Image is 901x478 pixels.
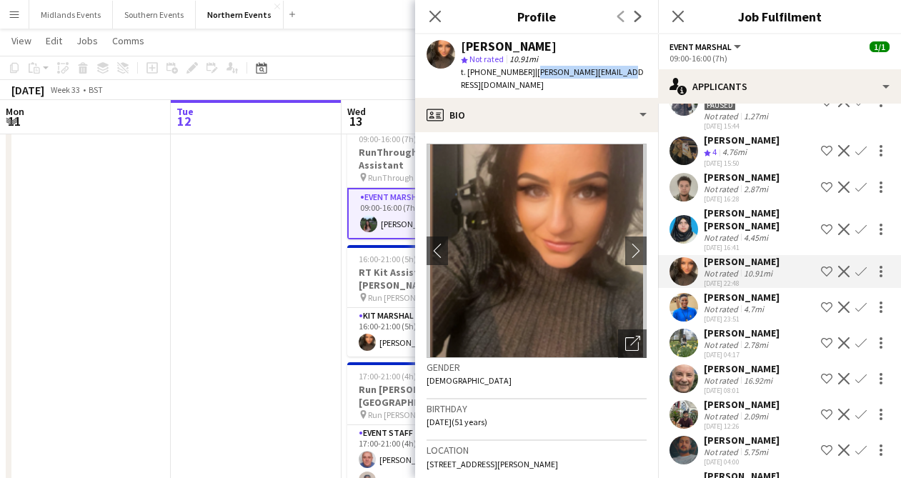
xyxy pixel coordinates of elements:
span: | [PERSON_NAME][EMAIL_ADDRESS][DOMAIN_NAME] [461,66,644,90]
button: Midlands Events [29,1,113,29]
h3: RT Kit Assistant - [PERSON_NAME][GEOGRAPHIC_DATA] [347,266,507,292]
div: [PERSON_NAME] [PERSON_NAME] [704,206,815,232]
h3: Job Fulfilment [658,7,901,26]
a: Comms [106,31,150,50]
div: [DATE] 16:28 [704,194,780,204]
div: [DATE] 08:01 [704,386,780,395]
app-card-role: Event Marshal1/109:00-16:00 (7h)[PERSON_NAME] [347,188,507,239]
span: Not rated [469,54,504,64]
div: [PERSON_NAME] [704,134,780,146]
span: Comms [112,34,144,47]
div: 4.45mi [741,232,771,243]
div: [PERSON_NAME] [704,291,780,304]
div: [PERSON_NAME] [704,171,780,184]
div: Not rated [704,304,741,314]
div: Not rated [704,447,741,457]
h3: Profile [415,7,658,26]
div: Not rated [704,339,741,350]
span: Week 33 [47,84,83,95]
span: 17:00-21:00 (4h) [359,371,417,382]
div: [PERSON_NAME] [704,327,780,339]
div: 2.87mi [741,184,771,194]
h3: Birthday [427,402,647,415]
div: [PERSON_NAME] [704,255,780,268]
div: 4.7mi [741,304,767,314]
app-card-role: Kit Marshal1/116:00-21:00 (5h)[PERSON_NAME] [347,308,507,357]
div: 09:00-16:00 (7h) [669,53,890,64]
div: Not rated [704,111,741,121]
div: BST [89,84,103,95]
div: [PERSON_NAME] [704,434,780,447]
app-job-card: 16:00-21:00 (5h)1/1RT Kit Assistant - [PERSON_NAME][GEOGRAPHIC_DATA] Run [PERSON_NAME][GEOGRAPHIC... [347,245,507,357]
div: Not rated [704,411,741,422]
span: Mon [6,105,24,118]
div: [DATE] 16:41 [704,243,815,252]
div: Not rated [704,184,741,194]
div: [DATE] [11,83,44,97]
span: 12 [174,113,194,129]
div: 2.09mi [741,411,771,422]
span: 4 [712,146,717,157]
span: [DATE] (51 years) [427,417,487,427]
div: Bio [415,98,658,132]
button: Event Marshal [669,41,743,52]
span: Edit [46,34,62,47]
span: 11 [4,113,24,129]
span: 09:00-16:00 (7h) [359,134,417,144]
div: 5.75mi [741,447,771,457]
h3: Gender [427,361,647,374]
button: Northern Events [196,1,284,29]
span: Run [PERSON_NAME][GEOGRAPHIC_DATA] [368,292,475,303]
span: t. [PHONE_NUMBER] [461,66,535,77]
div: Applicants [658,69,901,104]
span: 1/1 [870,41,890,52]
h3: Location [427,444,647,457]
div: [DATE] 23:51 [704,314,780,324]
div: [DATE] 12:26 [704,422,780,431]
span: 10.91mi [507,54,541,64]
span: Run [PERSON_NAME][GEOGRAPHIC_DATA] [368,409,475,420]
div: Not rated [704,375,741,386]
span: Jobs [76,34,98,47]
div: 4.76mi [720,146,750,159]
a: Jobs [71,31,104,50]
div: [PERSON_NAME] [704,362,780,375]
div: [PERSON_NAME] [461,40,557,53]
a: Edit [40,31,68,50]
div: Not rated [704,268,741,279]
span: [STREET_ADDRESS][PERSON_NAME] [427,459,558,469]
a: View [6,31,37,50]
div: 2.78mi [741,339,771,350]
app-job-card: 09:00-16:00 (7h)1/1RunThrough Kit Fulfilment Assistant RunThrough Kit Fulfilment Assistant1 RoleE... [347,125,507,239]
span: View [11,34,31,47]
h3: Run [PERSON_NAME][GEOGRAPHIC_DATA] [347,383,507,409]
span: Wed [347,105,366,118]
div: [PERSON_NAME] [704,398,780,411]
div: [DATE] 04:00 [704,457,780,467]
span: Event Marshal [669,41,732,52]
div: [DATE] 15:44 [704,121,815,131]
div: Not rated [704,232,741,243]
div: [DATE] 22:48 [704,279,780,288]
div: 1.27mi [741,111,771,121]
span: 16:00-21:00 (5h) [359,254,417,264]
div: 10.91mi [741,268,775,279]
span: RunThrough Kit Fulfilment Assistant [368,172,475,183]
button: Southern Events [113,1,196,29]
div: 16.92mi [741,375,775,386]
div: [DATE] 15:50 [704,159,780,168]
div: Open photos pop-in [618,329,647,358]
h3: RunThrough Kit Fulfilment Assistant [347,146,507,171]
img: Crew avatar or photo [427,144,647,358]
div: [DATE] 04:17 [704,350,780,359]
span: Tue [176,105,194,118]
span: [DEMOGRAPHIC_DATA] [427,375,512,386]
div: Paused [704,100,736,111]
span: 13 [345,113,366,129]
